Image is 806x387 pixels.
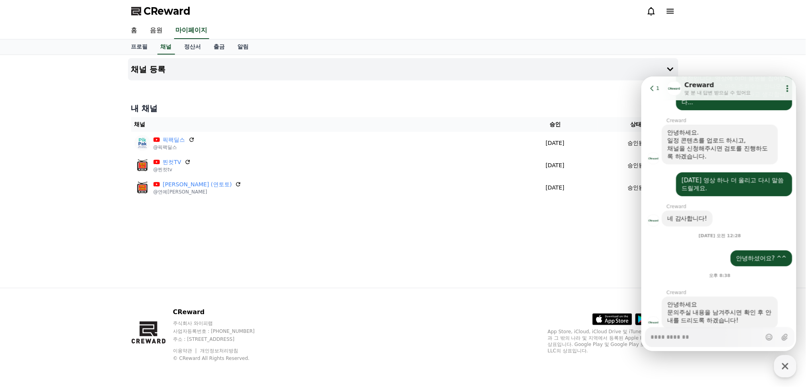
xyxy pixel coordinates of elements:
p: 승인됨 [628,184,645,192]
p: @연예[PERSON_NAME] [153,189,242,195]
a: 정산서 [178,39,208,55]
img: 찐컷TV [134,157,150,173]
img: 픽팩딜스 [134,135,150,151]
th: 승인 [513,117,598,132]
a: 홈 [125,22,144,39]
p: 주소 : [STREET_ADDRESS] [173,336,270,342]
th: 상태 [598,117,675,132]
p: @찐컷tv [153,166,191,173]
p: 승인됨 [628,161,645,170]
a: 픽팩딜스 [163,136,185,144]
a: 음원 [144,22,169,39]
p: CReward [173,307,270,317]
a: CReward [131,5,191,18]
p: 주식회사 와이피랩 [173,320,270,326]
a: 마이페이지 [174,22,209,39]
a: [PERSON_NAME] (연토토) [163,180,232,189]
a: 개인정보처리방침 [200,348,238,354]
a: 찐컷TV [163,158,181,166]
p: [DATE] [516,139,594,147]
p: [DATE] [516,161,594,170]
button: 채널 등록 [128,58,678,80]
span: CReward [144,5,191,18]
h4: 채널 등록 [131,65,166,74]
a: 프로필 [125,39,154,55]
p: © CReward All Rights Reserved. [173,355,270,362]
p: [DATE] [516,184,594,192]
th: 채널 [131,117,513,132]
img: 연예토크토크 (연토토) [134,180,150,195]
p: @픽팩딜스 [153,144,195,150]
a: 알림 [231,39,255,55]
iframe: Channel chat [641,76,796,351]
p: App Store, iCloud, iCloud Drive 및 iTunes Store는 미국과 그 밖의 나라 및 지역에서 등록된 Apple Inc.의 서비스 상표입니다. Goo... [548,328,675,354]
a: 이용약관 [173,348,198,354]
h4: 내 채널 [131,103,675,114]
a: 채널 [157,39,175,55]
p: 승인됨 [628,139,645,147]
p: 사업자등록번호 : [PHONE_NUMBER] [173,328,270,334]
a: 출금 [208,39,231,55]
